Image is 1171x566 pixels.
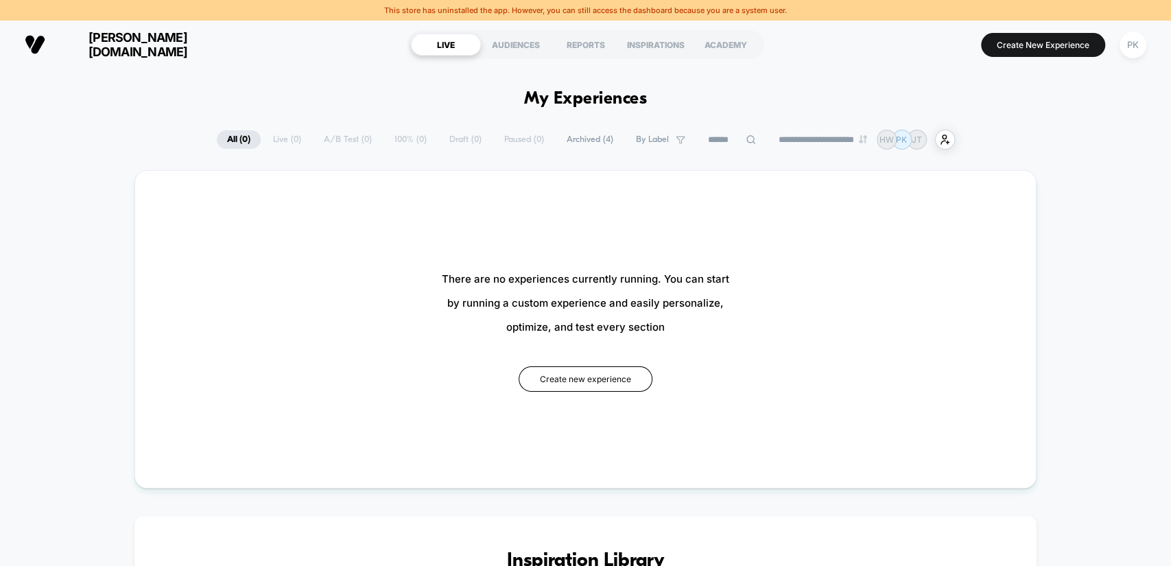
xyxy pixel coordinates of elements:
[1115,31,1150,59] button: PK
[519,366,652,392] button: Create new experience
[621,34,691,56] div: INSPIRATIONS
[524,89,647,109] h1: My Experiences
[217,130,261,149] span: All ( 0 )
[25,34,45,55] img: Visually logo
[556,130,624,149] span: Archived ( 4 )
[896,134,907,145] p: PK
[1120,32,1146,58] div: PK
[411,34,481,56] div: LIVE
[56,30,220,59] span: [PERSON_NAME][DOMAIN_NAME]
[442,267,729,339] span: There are no experiences currently running. You can start by running a custom experience and easi...
[21,30,224,60] button: [PERSON_NAME][DOMAIN_NAME]
[912,134,922,145] p: JT
[551,34,621,56] div: REPORTS
[879,134,894,145] p: HW
[481,34,551,56] div: AUDIENCES
[981,33,1105,57] button: Create New Experience
[636,134,669,145] span: By Label
[859,135,867,143] img: end
[691,34,761,56] div: ACADEMY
